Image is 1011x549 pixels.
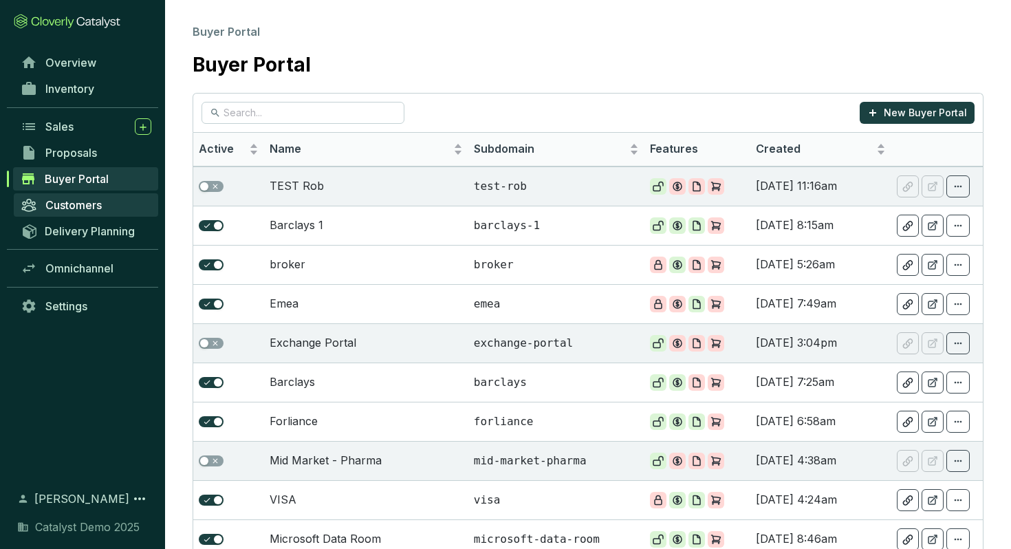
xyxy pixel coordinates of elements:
p: emea [474,297,639,312]
td: [DATE] 4:38am [750,441,891,480]
button: New Buyer Portal [860,102,975,124]
th: Active [193,133,264,166]
td: [DATE] 3:04pm [750,323,891,363]
a: Delivery Planning [14,219,158,242]
p: New Buyer Portal [884,106,967,120]
a: Customers [14,193,158,217]
td: Mid Market - Pharma [264,441,468,480]
span: Delivery Planning [45,224,135,238]
td: VISA [264,480,468,519]
a: Overview [14,51,158,74]
p: visa [474,493,639,508]
p: forliance [474,414,639,429]
span: Active [199,142,246,157]
th: Subdomain [468,133,644,166]
td: Forliance [264,402,468,441]
a: Inventory [14,77,158,100]
p: mid-market-pharma [474,453,639,469]
td: [DATE] 11:16am [750,166,891,206]
span: Omnichannel [45,261,113,275]
p: exchange-portal [474,336,639,351]
p: barclays [474,375,639,390]
a: Settings [14,294,158,318]
td: [DATE] 5:26am [750,245,891,284]
td: [DATE] 6:58am [750,402,891,441]
td: [DATE] 4:24am [750,480,891,519]
a: Omnichannel [14,257,158,280]
span: Subdomain [474,142,627,157]
td: [DATE] 7:25am [750,363,891,402]
span: Catalyst Demo 2025 [35,519,140,535]
th: Features [644,133,750,166]
td: Exchange Portal [264,323,468,363]
td: Emea [264,284,468,323]
p: broker [474,257,639,272]
span: Created [756,142,873,157]
td: Barclays 1 [264,206,468,245]
a: Proposals [14,141,158,164]
input: Search... [224,105,384,120]
p: microsoft-data-room [474,532,639,547]
th: Name [264,133,468,166]
span: Customers [45,198,102,212]
span: Settings [45,299,87,313]
span: Inventory [45,82,94,96]
p: barclays-1 [474,218,639,233]
span: Buyer Portal [193,25,260,39]
span: Overview [45,56,96,69]
h1: Buyer Portal [193,54,311,77]
span: Sales [45,120,74,133]
span: Buyer Portal [45,172,109,186]
td: Barclays [264,363,468,402]
span: Name [270,142,450,157]
td: TEST Rob [264,166,468,206]
th: Created [750,133,891,166]
a: Buyer Portal [13,167,158,191]
a: Sales [14,115,158,138]
td: broker [264,245,468,284]
span: [PERSON_NAME] [34,491,129,507]
td: [DATE] 7:49am [750,284,891,323]
td: [DATE] 8:15am [750,206,891,245]
span: Proposals [45,146,97,160]
p: test-rob [474,179,639,194]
